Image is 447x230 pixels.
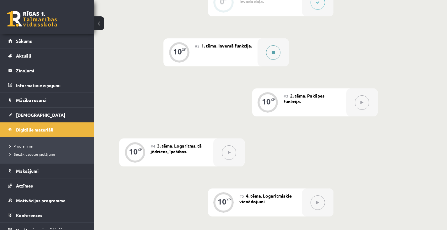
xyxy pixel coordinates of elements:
a: Aktuāli [8,48,86,63]
span: Atzīmes [16,183,33,188]
div: 10 [262,99,271,104]
div: XP [182,48,186,51]
span: Mācību resursi [16,97,46,103]
a: Digitālie materiāli [8,122,86,137]
a: Biežāk uzdotie jautājumi [9,151,88,157]
a: Programma [9,143,88,149]
div: XP [226,198,231,201]
div: 10 [129,149,138,154]
a: Sākums [8,34,86,48]
legend: Maksājumi [16,164,86,178]
legend: Ziņojumi [16,63,86,78]
a: Maksājumi [8,164,86,178]
a: Konferences [8,208,86,222]
span: #5 [239,194,244,199]
a: Mācību resursi [8,93,86,107]
a: Ziņojumi [8,63,86,78]
a: Rīgas 1. Tālmācības vidusskola [7,11,57,27]
div: 10 [173,49,182,54]
span: Konferences [16,212,42,218]
a: [DEMOGRAPHIC_DATA] [8,108,86,122]
a: Motivācijas programma [8,193,86,208]
span: #3 [284,93,288,98]
div: XP [271,98,275,101]
span: 4. tēma. Logaritmiskie vienādojumi [239,193,292,204]
legend: Informatīvie ziņojumi [16,78,86,93]
div: 10 [218,199,226,205]
span: 2. tēma. Pakāpes funkcija. [284,93,325,104]
span: 3. tēma. Logaritms, tā jēdziens, īpašības. [151,143,202,154]
span: [DEMOGRAPHIC_DATA] [16,112,65,118]
span: Motivācijas programma [16,198,66,203]
span: #4 [151,143,155,149]
span: #2 [195,43,200,48]
span: Biežāk uzdotie jautājumi [9,152,55,157]
a: Atzīmes [8,178,86,193]
span: Aktuāli [16,53,31,59]
a: Informatīvie ziņojumi [8,78,86,93]
div: XP [138,148,142,151]
span: Digitālie materiāli [16,127,53,132]
span: Programma [9,143,33,149]
span: Sākums [16,38,32,44]
span: 1. tēma. Inversā funkcija. [201,43,252,48]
